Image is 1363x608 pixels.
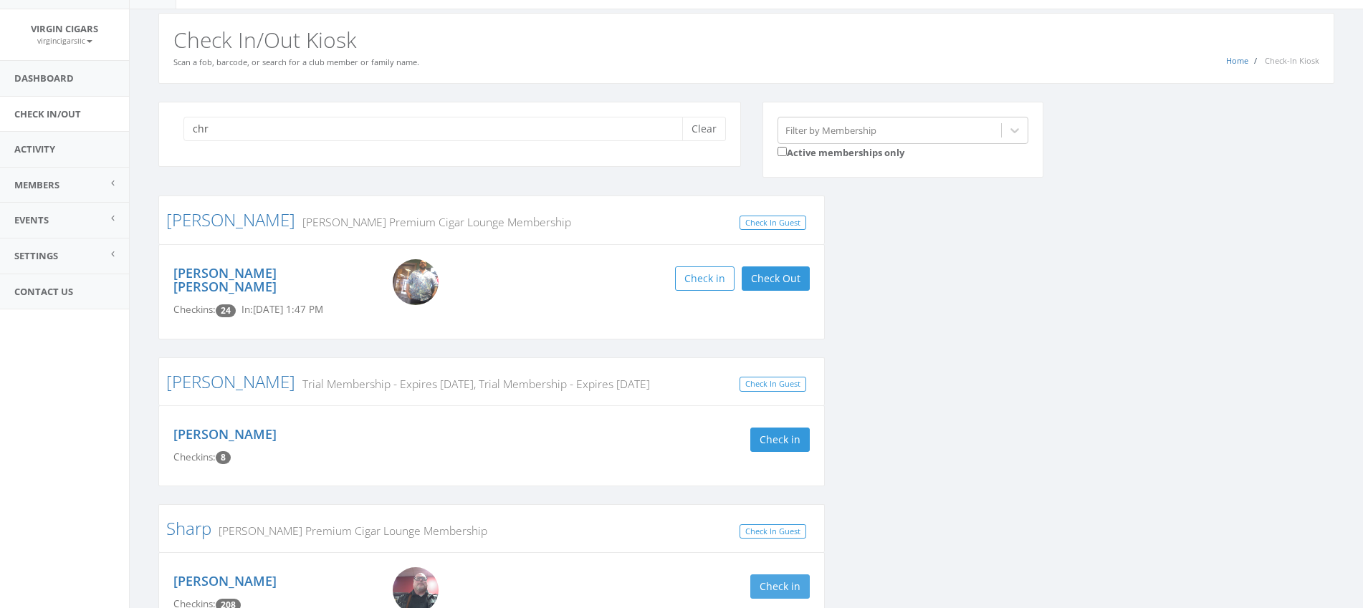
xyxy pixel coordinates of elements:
a: virgincigarsllc [37,34,92,47]
span: Checkin count [216,304,236,317]
a: [PERSON_NAME] [PERSON_NAME] [173,264,277,296]
a: [PERSON_NAME] [166,370,295,393]
span: Checkin count [216,451,231,464]
a: [PERSON_NAME] [166,208,295,231]
h2: Check In/Out Kiosk [173,28,1319,52]
small: Trial Membership - Expires [DATE], Trial Membership - Expires [DATE] [295,376,650,392]
a: Check In Guest [740,524,806,539]
div: Filter by Membership [785,123,876,137]
small: [PERSON_NAME] Premium Cigar Lounge Membership [211,523,487,539]
input: Search a name to check in [183,117,693,141]
a: [PERSON_NAME] [173,572,277,589]
small: Scan a fob, barcode, or search for a club member or family name. [173,57,419,67]
a: Sharp [166,516,211,540]
a: Home [1226,55,1248,66]
a: Check In Guest [740,377,806,392]
span: Checkins: [173,450,216,463]
span: Virgin Cigars [31,22,98,35]
span: Members [14,178,59,191]
small: [PERSON_NAME] Premium Cigar Lounge Membership [295,214,571,230]
span: Contact Us [14,285,73,298]
input: Active memberships only [778,147,787,156]
button: Check in [750,574,810,599]
span: In: [DATE] 1:47 PM [241,303,323,316]
span: Check-In Kiosk [1265,55,1319,66]
img: Chris_Bobby.png [393,259,439,305]
span: Checkins: [173,303,216,316]
span: Settings [14,249,58,262]
label: Active memberships only [778,144,904,160]
span: Events [14,213,49,226]
a: Check In Guest [740,216,806,231]
button: Check Out [742,266,810,291]
small: virgincigarsllc [37,36,92,46]
a: [PERSON_NAME] [173,425,277,443]
button: Check in [750,428,810,452]
button: Clear [682,117,726,141]
button: Check in [675,266,735,291]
